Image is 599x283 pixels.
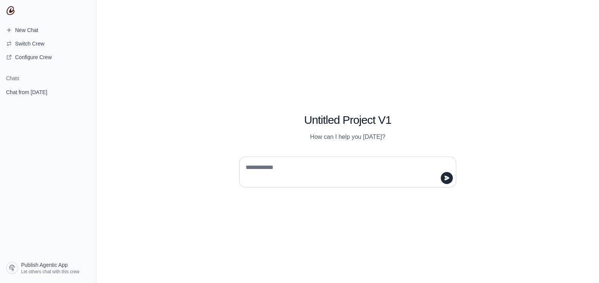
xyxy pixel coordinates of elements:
span: New Chat [15,26,38,34]
a: Publish Agentic App Let others chat with this crew [3,259,93,277]
h1: Untitled Project V1 [239,113,456,127]
span: Let others chat with this crew [21,269,79,275]
a: Chat from [DATE] [3,85,93,99]
p: How can I help you [DATE]? [239,132,456,141]
img: CrewAI Logo [6,6,15,15]
a: Configure Crew [3,51,93,63]
span: Chat from [DATE] [6,88,47,96]
span: Switch Crew [15,40,44,47]
a: New Chat [3,24,93,36]
button: Switch Crew [3,38,93,50]
span: Publish Agentic App [21,261,68,269]
span: Configure Crew [15,53,52,61]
